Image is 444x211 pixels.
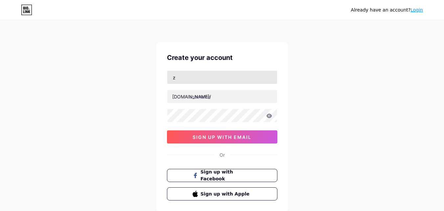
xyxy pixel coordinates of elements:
[167,169,277,182] button: Sign up with Facebook
[200,191,251,198] span: Sign up with Apple
[167,90,277,103] input: username
[167,71,277,84] input: Email
[167,130,277,144] button: sign up with email
[220,151,225,158] div: Or
[410,7,423,13] a: Login
[167,53,277,63] div: Create your account
[172,93,211,100] div: [DOMAIN_NAME]/
[200,169,251,182] span: Sign up with Facebook
[167,187,277,200] button: Sign up with Apple
[351,7,423,13] div: Already have an account?
[193,134,251,140] span: sign up with email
